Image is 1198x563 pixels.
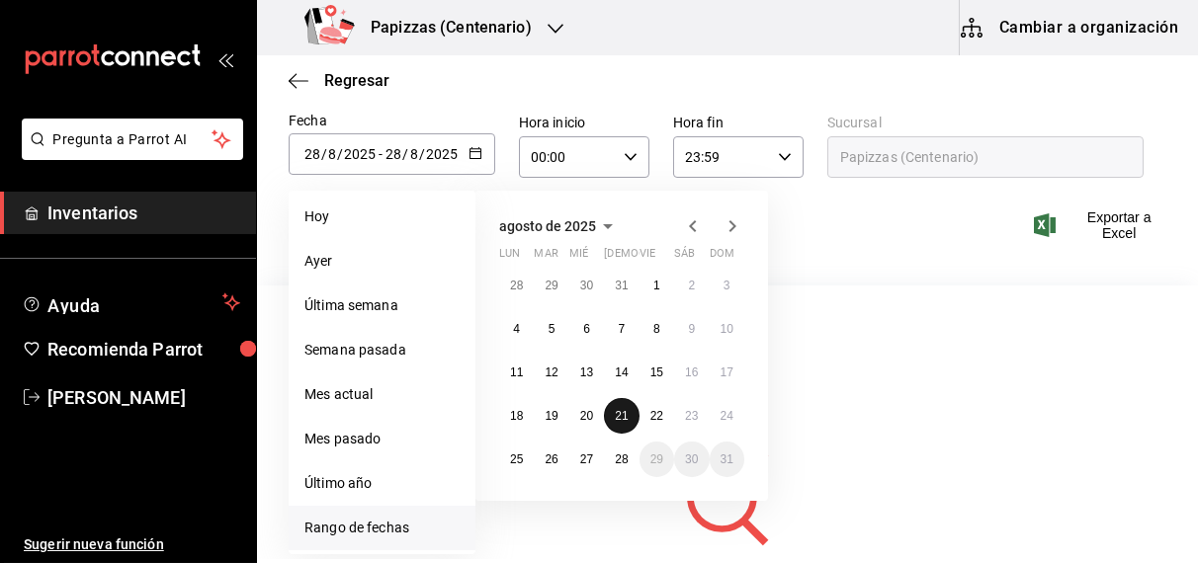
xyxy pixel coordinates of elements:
button: 29 de julio de 2025 [534,268,568,303]
abbr: 1 de agosto de 2025 [653,279,660,292]
button: 6 de agosto de 2025 [569,311,604,347]
button: 23 de agosto de 2025 [674,398,709,434]
abbr: 3 de agosto de 2025 [724,279,730,292]
button: 15 de agosto de 2025 [640,355,674,390]
span: / [337,146,343,162]
span: Recomienda Parrot [47,336,240,362]
abbr: 23 de agosto de 2025 [685,409,698,423]
span: Inventarios [47,200,240,226]
abbr: 26 de agosto de 2025 [545,452,557,466]
button: 25 de agosto de 2025 [499,442,534,477]
abbr: 29 de julio de 2025 [545,279,557,292]
button: 8 de agosto de 2025 [640,311,674,347]
abbr: 18 de agosto de 2025 [510,409,523,423]
abbr: 9 de agosto de 2025 [688,322,695,336]
span: Fecha [289,113,327,128]
li: Último año [289,461,475,506]
abbr: 24 de agosto de 2025 [721,409,733,423]
button: 28 de agosto de 2025 [604,442,639,477]
abbr: viernes [640,247,655,268]
button: 7 de agosto de 2025 [604,311,639,347]
button: 27 de agosto de 2025 [569,442,604,477]
abbr: martes [534,247,557,268]
button: 28 de julio de 2025 [499,268,534,303]
abbr: jueves [604,247,721,268]
h3: Papizzas (Centenario) [355,16,532,40]
span: Sugerir nueva función [24,534,240,555]
button: 4 de agosto de 2025 [499,311,534,347]
button: 13 de agosto de 2025 [569,355,604,390]
button: 1 de agosto de 2025 [640,268,674,303]
a: Pregunta a Parrot AI [14,143,243,164]
input: Month [409,146,419,162]
abbr: 28 de julio de 2025 [510,279,523,292]
abbr: 4 de agosto de 2025 [513,322,520,336]
abbr: 31 de agosto de 2025 [721,452,733,466]
label: Hora fin [673,117,804,130]
button: 22 de agosto de 2025 [640,398,674,434]
button: 16 de agosto de 2025 [674,355,709,390]
button: 30 de julio de 2025 [569,268,604,303]
abbr: 16 de agosto de 2025 [685,365,698,379]
li: Mes actual [289,372,475,417]
abbr: 8 de agosto de 2025 [653,322,660,336]
label: Hora inicio [519,117,649,130]
span: [PERSON_NAME] [47,384,240,411]
abbr: 20 de agosto de 2025 [580,409,593,423]
abbr: 17 de agosto de 2025 [721,365,733,379]
button: 31 de agosto de 2025 [710,442,744,477]
abbr: 5 de agosto de 2025 [549,322,556,336]
abbr: 28 de agosto de 2025 [615,452,628,466]
button: 20 de agosto de 2025 [569,398,604,434]
abbr: 30 de agosto de 2025 [685,452,698,466]
button: Exportar a Excel [1038,209,1166,241]
abbr: lunes [499,247,520,268]
abbr: 2 de agosto de 2025 [688,279,695,292]
button: 3 de agosto de 2025 [710,268,744,303]
button: 14 de agosto de 2025 [604,355,639,390]
button: 9 de agosto de 2025 [674,311,709,347]
input: Year [343,146,377,162]
input: Month [327,146,337,162]
li: Semana pasada [289,328,475,372]
span: Pregunta a Parrot AI [53,129,213,150]
button: 12 de agosto de 2025 [534,355,568,390]
button: 21 de agosto de 2025 [604,398,639,434]
abbr: 15 de agosto de 2025 [650,365,663,379]
label: Sucursal [827,117,1144,130]
abbr: 21 de agosto de 2025 [615,409,628,423]
abbr: 14 de agosto de 2025 [615,365,628,379]
button: open_drawer_menu [217,51,233,67]
abbr: domingo [710,247,734,268]
li: Rango de fechas [289,506,475,550]
li: Hoy [289,195,475,239]
abbr: 29 de agosto de 2025 [650,452,663,466]
input: Day [303,146,321,162]
abbr: 19 de agosto de 2025 [545,409,557,423]
button: 10 de agosto de 2025 [710,311,744,347]
button: 19 de agosto de 2025 [534,398,568,434]
abbr: 22 de agosto de 2025 [650,409,663,423]
abbr: 11 de agosto de 2025 [510,365,523,379]
button: Pregunta a Parrot AI [22,119,243,160]
span: / [419,146,425,162]
span: Regresar [324,71,389,90]
button: 17 de agosto de 2025 [710,355,744,390]
abbr: 30 de julio de 2025 [580,279,593,292]
button: 2 de agosto de 2025 [674,268,709,303]
input: Year [425,146,459,162]
abbr: 13 de agosto de 2025 [580,365,593,379]
button: 24 de agosto de 2025 [710,398,744,434]
abbr: sábado [674,247,695,268]
button: 11 de agosto de 2025 [499,355,534,390]
button: Regresar [289,71,389,90]
abbr: 7 de agosto de 2025 [619,322,626,336]
abbr: 6 de agosto de 2025 [583,322,590,336]
button: 30 de agosto de 2025 [674,442,709,477]
button: 18 de agosto de 2025 [499,398,534,434]
li: Mes pasado [289,417,475,461]
li: Última semana [289,283,475,328]
li: Ayer [289,239,475,283]
abbr: 25 de agosto de 2025 [510,452,523,466]
button: 26 de agosto de 2025 [534,442,568,477]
